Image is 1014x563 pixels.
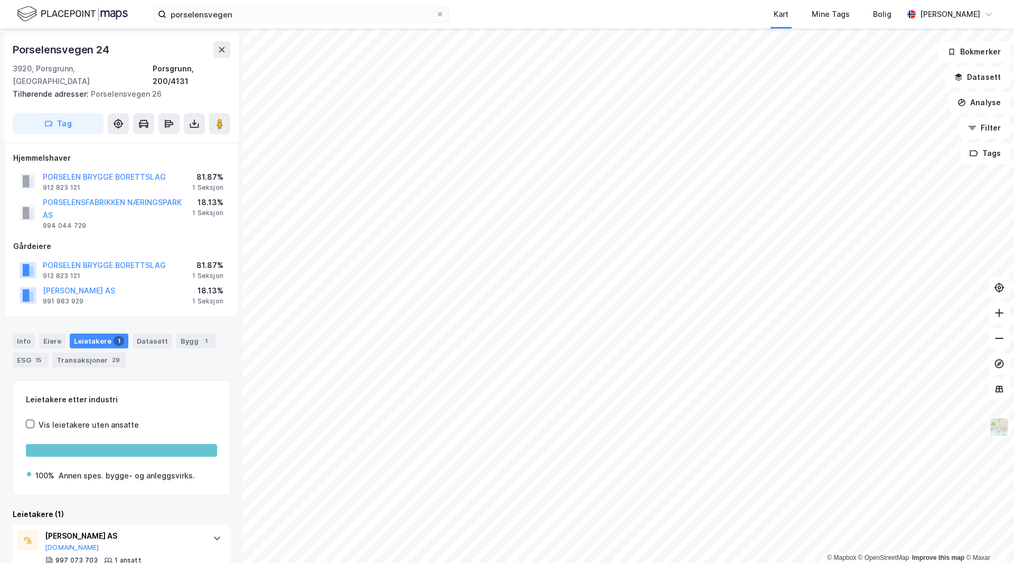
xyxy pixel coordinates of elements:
[989,417,1009,437] img: Z
[920,8,980,21] div: [PERSON_NAME]
[192,284,223,297] div: 18.13%
[176,334,215,348] div: Bygg
[13,113,104,134] button: Tag
[166,6,436,22] input: Søk på adresse, matrikkel, gårdeiere, leietakere eller personer
[873,8,891,21] div: Bolig
[961,512,1014,563] iframe: Chat Widget
[192,259,223,272] div: 81.87%
[201,336,211,346] div: 1
[13,240,230,253] div: Gårdeiere
[13,334,35,348] div: Info
[43,272,80,280] div: 912 823 121
[13,508,230,521] div: Leietakere (1)
[35,469,54,482] div: 100%
[39,334,65,348] div: Eiere
[13,152,230,164] div: Hjemmelshaver
[192,297,223,306] div: 1 Seksjon
[52,353,126,367] div: Transaksjoner
[13,41,111,58] div: Porselensvegen 24
[192,196,223,209] div: 18.13%
[827,554,856,561] a: Mapbox
[192,171,223,183] div: 81.87%
[192,209,223,217] div: 1 Seksjon
[13,353,48,367] div: ESG
[43,297,83,306] div: 991 983 929
[39,419,139,431] div: Vis leietakere uten ansatte
[959,117,1010,139] button: Filter
[961,143,1010,164] button: Tags
[812,8,850,21] div: Mine Tags
[961,512,1014,563] div: Kontrollprogram for chat
[114,336,124,346] div: 1
[938,41,1010,62] button: Bokmerker
[43,183,80,192] div: 912 823 121
[110,355,122,365] div: 29
[17,5,128,23] img: logo.f888ab2527a4732fd821a326f86c7f29.svg
[59,469,195,482] div: Annen spes. bygge- og anleggsvirks.
[153,62,230,88] div: Porsgrunn, 200/4131
[774,8,788,21] div: Kart
[45,530,202,542] div: [PERSON_NAME] AS
[13,62,153,88] div: 3920, Porsgrunn, [GEOGRAPHIC_DATA]
[43,221,86,230] div: 994 044 729
[33,355,44,365] div: 15
[912,554,964,561] a: Improve this map
[192,183,223,192] div: 1 Seksjon
[192,272,223,280] div: 1 Seksjon
[26,393,217,406] div: Leietakere etter industri
[13,88,222,100] div: Porselensvegen 26
[858,554,909,561] a: OpenStreetMap
[13,89,91,98] span: Tilhørende adresser:
[949,92,1010,113] button: Analyse
[133,334,172,348] div: Datasett
[945,67,1010,88] button: Datasett
[45,543,99,552] button: [DOMAIN_NAME]
[70,334,128,348] div: Leietakere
